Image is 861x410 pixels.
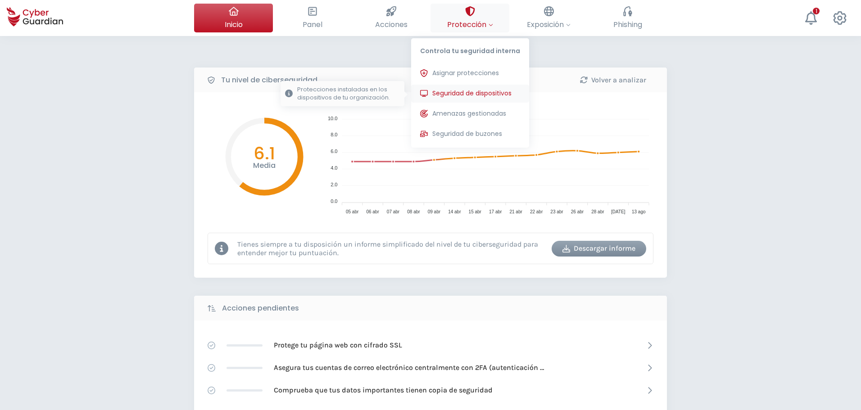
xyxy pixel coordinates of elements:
span: Panel [303,19,322,30]
tspan: 0.0 [331,198,337,204]
tspan: 8.0 [331,132,337,137]
b: Tu nivel de ciberseguridad [221,75,317,86]
tspan: 23 abr [550,209,563,214]
span: Acciones [375,19,408,30]
button: Seguridad de buzones [411,125,529,143]
p: Protecciones instaladas en los dispositivos de tu organización. [297,86,400,102]
button: ProtecciónControla tu seguridad internaAsignar proteccionesSeguridad de dispositivosProtecciones ... [430,4,509,32]
div: 1 [813,8,820,14]
p: Comprueba que tus datos importantes tienen copia de seguridad [274,385,493,395]
tspan: 06 abr [366,209,379,214]
span: Seguridad de buzones [432,129,502,139]
tspan: 13 ago [632,209,646,214]
button: Seguridad de dispositivosProtecciones instaladas en los dispositivos de tu organización. [411,85,529,103]
tspan: 14 abr [448,209,461,214]
tspan: [DATE] [611,209,625,214]
button: Volver a analizar [566,72,660,88]
span: Seguridad de dispositivos [432,89,512,98]
button: Exposición [509,4,588,32]
button: Acciones [352,4,430,32]
tspan: 2.0 [331,182,337,187]
tspan: 21 abr [509,209,522,214]
span: Phishing [613,19,642,30]
button: Descargar informe [552,241,646,257]
tspan: 26 abr [571,209,584,214]
button: Amenazas gestionadas [411,105,529,123]
div: Descargar informe [558,243,639,254]
tspan: 22 abr [530,209,543,214]
span: Exposición [527,19,571,30]
tspan: 05 abr [346,209,359,214]
button: Panel [273,4,352,32]
tspan: 4.0 [331,165,337,171]
p: Protege tu página web con cifrado SSL [274,340,402,350]
p: Tienes siempre a tu disposición un informe simplificado del nivel de tu ciberseguridad para enten... [237,240,545,257]
span: Amenazas gestionadas [432,109,506,118]
tspan: 07 abr [387,209,400,214]
b: Acciones pendientes [222,303,299,314]
button: Asignar protecciones [411,64,529,82]
div: Volver a analizar [572,75,653,86]
tspan: 6.0 [331,149,337,154]
p: Controla tu seguridad interna [411,38,529,60]
tspan: 28 abr [591,209,604,214]
p: Asegura tus cuentas de correo electrónico centralmente con 2FA (autenticación [PERSON_NAME] factor) [274,363,544,373]
tspan: 15 abr [469,209,482,214]
tspan: 08 abr [407,209,420,214]
button: Inicio [194,4,273,32]
span: Asignar protecciones [432,68,499,78]
tspan: 09 abr [428,209,441,214]
span: Protección [447,19,493,30]
tspan: 17 abr [489,209,502,214]
button: Phishing [588,4,667,32]
tspan: 10.0 [328,116,337,121]
span: Inicio [225,19,243,30]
